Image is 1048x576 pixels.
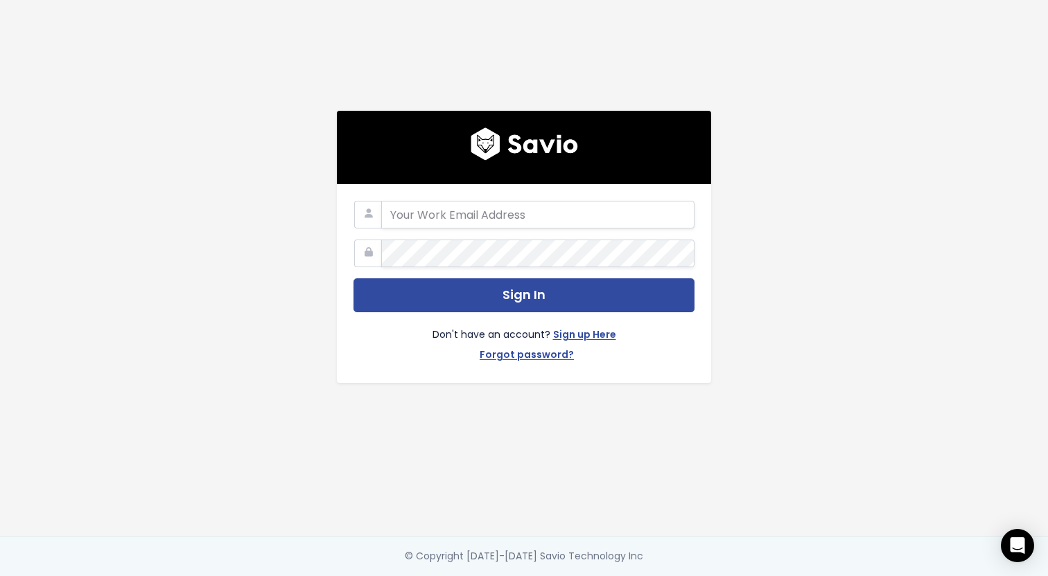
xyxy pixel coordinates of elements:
[353,278,695,312] button: Sign In
[381,201,695,228] input: Your Work Email Address
[553,326,616,346] a: Sign up Here
[1001,529,1034,562] div: Open Intercom Messenger
[353,312,695,366] div: Don't have an account?
[480,346,574,366] a: Forgot password?
[405,548,643,565] div: © Copyright [DATE]-[DATE] Savio Technology Inc
[471,127,578,161] img: logo600x187.a314fd40982d.png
